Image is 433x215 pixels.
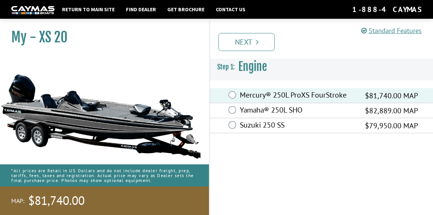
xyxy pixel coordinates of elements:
span: $81,740.00 [28,193,85,209]
span: $79,950.00 MAP [365,120,418,131]
label: Yamaha® 250L SHO [240,105,356,116]
h1: My - XS 20 [11,29,190,46]
div: 1-888-4CAYMAS [352,5,422,14]
span: MAP: [11,197,24,205]
label: Suzuki 250 SS [240,120,356,131]
a: Return to main site [58,5,118,14]
a: Standard Features [361,26,422,35]
a: Contact Us [212,5,249,14]
a: Get Brochure [164,5,208,14]
span: $82,889.00 MAP [365,105,418,116]
ul: Pagination [216,32,433,51]
span: $81,740.00 MAP [365,90,418,101]
a: Next [218,33,275,51]
h3: Engine [210,53,433,81]
a: Find Dealer [122,5,160,14]
img: white-logo-c9c8dbefe5ff5ceceb0f0178aa75bf4bb51f6bca0971e226c86eb53dfe498488.png [11,6,55,14]
label: Mercury® 250L ProXS FourStroke [240,90,356,101]
p: *All prices are Retail in US Dollars and do not include dealer freight, prep, tariffs, fees, taxe... [11,164,198,187]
